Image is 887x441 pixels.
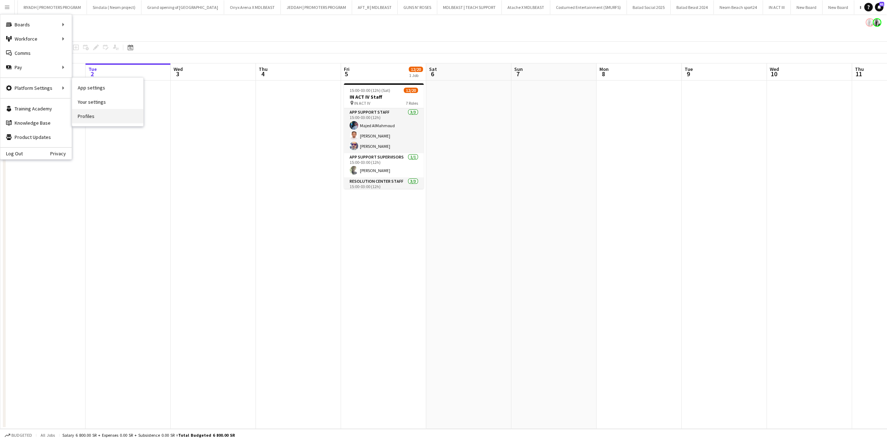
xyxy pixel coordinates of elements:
button: IN ACT IV [854,0,882,14]
span: IN ACT IV [354,100,370,106]
button: New Board [791,0,822,14]
span: 3 [172,70,183,78]
button: Budgeted [4,431,33,439]
button: AFT_R | MDLBEAST [352,0,398,14]
span: 15:00-03:00 (12h) (Sat) [350,88,390,93]
button: Balad Beast 2024 [671,0,714,14]
span: Budgeted [11,433,32,438]
app-user-avatar: Ali Shamsan [873,18,881,27]
app-job-card: 15:00-03:00 (12h) (Sat)12/20IN ACT IV Staff IN ACT IV7 RolesApp Support Staff3/315:00-03:00 (12h)... [344,83,424,189]
a: Privacy [50,151,72,156]
div: 1 Job [409,73,423,78]
h3: IN ACT IV Staff [344,94,424,100]
span: Sat [429,66,437,72]
div: Platform Settings [0,81,72,95]
button: JEDDAH | PROMOTERS PROGRAM [281,0,352,14]
button: Balad Social 2025 [627,0,671,14]
span: Wed [770,66,779,72]
span: Fri [344,66,350,72]
span: Tue [88,66,97,72]
span: Wed [174,66,183,72]
app-card-role: Resolution Center Staff3/315:00-03:00 (12h) [344,177,424,224]
button: Atache X MDLBEAST [502,0,550,14]
button: IN ACT III [763,0,791,14]
button: Sindala ( Neom project) [87,0,141,14]
span: 5 [343,70,350,78]
button: Costumed Entertainment (SMURFS) [550,0,627,14]
span: 7 Roles [406,100,418,106]
span: 61 [879,2,884,6]
a: Product Updates [0,130,72,144]
button: GUNS N' ROSES [398,0,437,14]
span: Tue [685,66,693,72]
a: Your settings [72,95,143,109]
button: RIYADH | PROMOTERS PROGRAM [18,0,87,14]
button: MDLBEAST | TEACH SUPPORT [437,0,502,14]
div: Salary 6 800.00 SR + Expenses 0.00 SR + Subsistence 0.00 SR = [62,432,235,438]
button: New Board [822,0,854,14]
span: Mon [599,66,609,72]
span: 4 [258,70,268,78]
span: 10 [769,70,779,78]
span: Sun [514,66,523,72]
span: Thu [855,66,864,72]
a: Profiles [72,109,143,123]
a: Training Academy [0,102,72,116]
a: 61 [875,3,883,11]
div: Pay [0,60,72,74]
span: All jobs [39,432,56,438]
span: 8 [598,70,609,78]
a: Comms [0,46,72,60]
app-user-avatar: Ali Shamsan [866,18,874,27]
span: 11 [854,70,864,78]
span: 12/20 [409,67,423,72]
span: 9 [684,70,693,78]
div: Boards [0,17,72,32]
span: Total Budgeted 6 800.00 SR [178,432,235,438]
span: 6 [428,70,437,78]
span: 2 [87,70,97,78]
app-card-role: App Support Supervisors1/115:00-03:00 (12h)[PERSON_NAME] [344,153,424,177]
a: Knowledge Base [0,116,72,130]
button: Grand opening of [GEOGRAPHIC_DATA] [141,0,224,14]
a: App settings [72,81,143,95]
span: 7 [513,70,523,78]
button: Onyx Arena X MDLBEAST [224,0,281,14]
button: Neom Beach sport24 [714,0,763,14]
app-card-role: App Support Staff3/315:00-03:00 (12h)Majed AlMahmoud[PERSON_NAME][PERSON_NAME] [344,108,424,153]
div: Workforce [0,32,72,46]
a: Log Out [0,151,23,156]
span: Thu [259,66,268,72]
span: 12/20 [404,88,418,93]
